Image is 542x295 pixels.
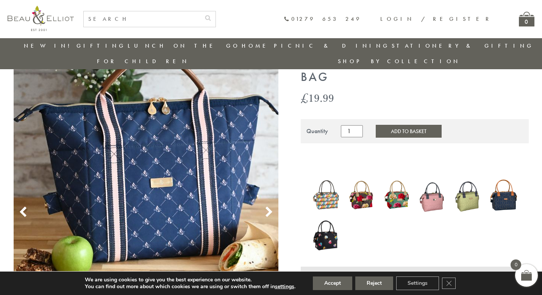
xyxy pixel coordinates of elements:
button: Accept [313,276,352,290]
a: Oxford quilted lunch bag mallow [419,177,447,216]
p: You can find out more about which cookies we are using or switch them off in . [85,283,295,290]
a: Carnaby eclipse convertible lunch bag [312,177,340,214]
div: Quantity [306,128,328,135]
a: Stationery & Gifting [392,42,534,50]
img: Navy Broken-hearted Convertible Insulated Lunch Bag [489,177,517,214]
a: Gifting [77,42,126,50]
a: Oxford quilted lunch bag pistachio [454,176,482,216]
img: Carnaby eclipse convertible lunch bag [312,177,340,213]
a: 01279 653 249 [284,16,361,22]
button: Close GDPR Cookie Banner [442,278,456,289]
button: Add to Basket [376,125,442,138]
img: Emily convertible lunch bag [312,216,340,254]
iframe: Secure express checkout frame [415,148,530,166]
button: settings [275,283,294,290]
a: New in! [24,42,75,50]
a: Picnic & Dining [274,42,390,50]
a: For Children [97,57,189,65]
img: Oxford quilted lunch bag pistachio [454,176,482,214]
a: Login / Register [380,15,492,23]
img: logo [8,6,74,31]
a: Emily convertible lunch bag [312,216,340,255]
span: 0 [511,259,521,270]
span: £ [301,90,308,106]
img: Oxford quilted lunch bag mallow [419,177,447,214]
bdi: 19.99 [301,90,334,106]
input: Product quantity [341,125,363,137]
iframe: Secure express checkout frame [299,148,414,166]
button: Settings [396,276,439,290]
a: Sarah Kelleher Lunch Bag Dark Stone [347,178,375,214]
a: Home [242,42,272,50]
img: Sarah Kelleher convertible lunch bag teal [383,177,411,214]
a: Navy Broken-hearted Convertible Insulated Lunch Bag [489,177,517,216]
p: We are using cookies to give you the best experience on our website. [85,276,295,283]
input: SEARCH [84,11,200,27]
a: Lunch On The Go [128,42,240,50]
a: 0 [519,12,534,26]
div: Product Info [301,267,529,283]
img: Sarah Kelleher Lunch Bag Dark Stone [347,178,375,212]
h1: Monogram Midnight Convertible Insulated Lunch Bag [301,42,529,84]
a: Shop by collection [338,57,460,65]
button: Reject [355,276,393,290]
a: Sarah Kelleher convertible lunch bag teal [383,177,411,216]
